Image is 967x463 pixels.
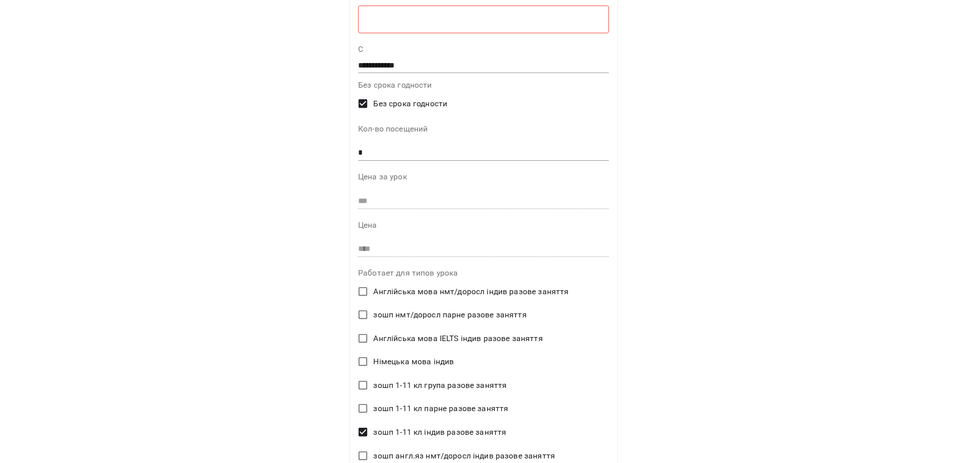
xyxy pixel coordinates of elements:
span: зошп нмт/доросл парне разове заняття [373,309,526,321]
label: Без срока годности [358,81,609,89]
span: Англійська мова нмт/доросл індив разове заняття [373,286,569,298]
label: Цена за урок [358,173,609,181]
span: Без срока годности [373,98,447,110]
span: зошп 1-11 кл індив разове заняття [373,426,506,438]
label: Кол-во посещений [358,125,609,133]
label: Работает для типов урока [358,269,609,277]
span: Англійська мова IELTS індив разове заняття [373,333,542,345]
label: С [358,45,609,53]
span: Німецька мова індив [373,356,454,368]
span: зошп англ.яз нмт/доросл індив разове заняття [373,450,555,462]
label: Цена [358,221,609,229]
span: зошп 1-11 кл парне разове заняття [373,403,508,415]
span: зошп 1-11 кл група разове заняття [373,379,507,391]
